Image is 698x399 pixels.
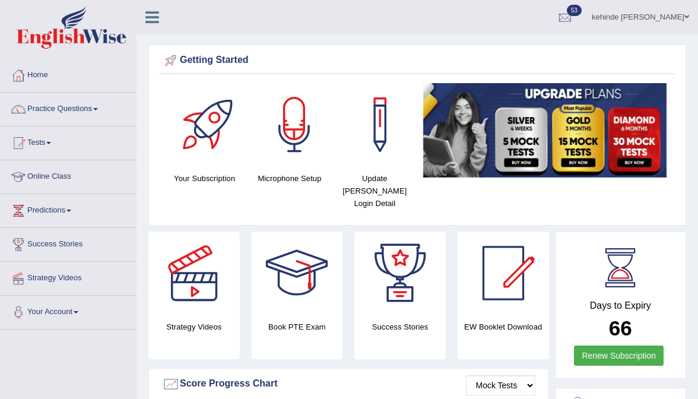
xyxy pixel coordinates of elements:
[567,5,582,16] span: 53
[148,321,240,333] h4: Strategy Videos
[1,160,136,190] a: Online Class
[569,300,673,311] h4: Days to Expiry
[458,321,549,333] h4: EW Booklet Download
[1,59,136,88] a: Home
[252,321,343,333] h4: Book PTE Exam
[423,83,667,178] img: small5.jpg
[1,296,136,325] a: Your Account
[1,194,136,224] a: Predictions
[1,93,136,122] a: Practice Questions
[253,172,326,185] h4: Microphone Setup
[338,172,411,210] h4: Update [PERSON_NAME] Login Detail
[354,321,446,333] h4: Success Stories
[162,52,672,69] div: Getting Started
[574,346,664,366] a: Renew Subscription
[609,316,632,340] b: 66
[1,126,136,156] a: Tests
[162,375,535,393] div: Score Progress Chart
[168,172,241,185] h4: Your Subscription
[1,228,136,258] a: Success Stories
[1,262,136,292] a: Strategy Videos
